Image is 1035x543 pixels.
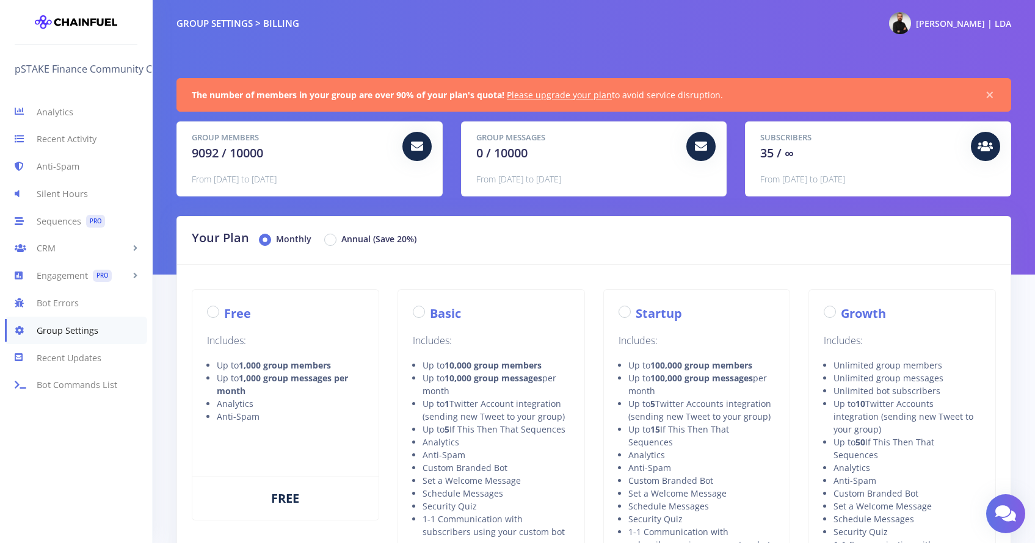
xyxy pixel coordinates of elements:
li: Set a Welcome Message [833,500,981,512]
img: @CryptoSpartan_LDA Photo [889,12,911,34]
li: Up to [217,359,364,372]
strong: 10 [855,398,865,409]
label: Annual (Save 20%) [341,232,416,247]
li: Up to If This Then That Sequences [833,436,981,461]
strong: 100,000 group members [650,359,752,371]
li: Custom Branded Bot [833,487,981,500]
strong: 5 [650,398,655,409]
span: 0 / 10000 [476,145,528,161]
li: Custom Branded Bot [628,474,775,487]
span: 35 / ∞ [760,145,793,161]
div: Group Settings > Billing [176,16,299,31]
li: Schedule Messages [833,512,981,525]
h5: Group Members [192,132,393,144]
span: [PERSON_NAME] | LDA [916,18,1011,29]
p: Includes: [824,333,981,349]
li: Set a Welcome Message [628,487,775,500]
span: to avoid service disruption. [192,89,723,101]
li: Analytics [423,436,570,448]
strong: The number of members in your group are over 90% of your plan's quota! [192,89,504,101]
strong: 1 [445,398,449,409]
strong: 5 [445,423,449,435]
li: Schedule Messages [423,487,570,500]
li: Set a Welcome Message [423,474,570,487]
strong: 1,000 group members [239,359,331,371]
li: Schedule Messages [628,500,775,512]
label: Free [224,304,251,323]
span: 9092 / 10000 [192,145,263,161]
li: Security Quiz [833,525,981,538]
strong: 15 [650,423,660,435]
span: FREE [271,490,299,506]
li: Analytics [628,448,775,461]
a: Please upgrade your plan [507,89,612,101]
li: Up to per month [423,372,570,397]
strong: 50 [855,436,865,448]
p: Includes: [207,333,364,349]
li: Anti-Spam [217,410,364,423]
h2: Your Plan [192,229,996,247]
li: Up to If This Then That Sequences [628,423,775,448]
label: Basic [430,304,461,323]
span: From [DATE] to [DATE] [760,173,845,185]
li: Up to Twitter Account integration (sending new Tweet to your group) [423,397,570,423]
li: Unlimited group messages [833,372,981,384]
span: PRO [93,270,112,282]
li: Anti-Spam [833,474,981,487]
h5: Subscribers [760,132,962,144]
li: Up to Twitter Accounts integration (sending new Tweet to your group) [628,397,775,423]
li: Custom Branded Bot [423,461,570,474]
li: 1-1 Communication with subscribers using your custom bot [423,512,570,538]
span: From [DATE] to [DATE] [192,173,277,185]
li: Up to [217,372,364,397]
li: Up to [628,359,775,372]
li: Security Quiz [423,500,570,512]
li: Up to If This Then That Sequences [423,423,570,436]
strong: 10,000 group messages [445,372,542,384]
span: From [DATE] to [DATE] [476,173,561,185]
a: pSTAKE Finance Community Chat [15,59,175,79]
strong: 1,000 group messages per month [217,372,348,397]
button: Close [984,89,996,101]
label: Growth [841,304,886,323]
li: Up to Twitter Accounts integration (sending new Tweet to your group) [833,397,981,436]
label: Monthly [276,232,311,247]
li: Analytics [833,461,981,474]
label: Startup [636,304,682,323]
a: @CryptoSpartan_LDA Photo [PERSON_NAME] | LDA [879,10,1011,37]
li: Unlimited bot subscribers [833,384,981,397]
p: Includes: [619,333,775,349]
span: × [984,89,996,101]
li: Unlimited group members [833,359,981,372]
li: Up to per month [628,372,775,397]
h5: Group Messages [476,132,678,144]
strong: 10,000 group members [445,359,542,371]
span: PRO [86,215,105,228]
li: Security Quiz [628,512,775,525]
li: Up to [423,359,570,372]
a: Group Settings [5,317,147,344]
li: Anti-Spam [423,448,570,461]
li: Anti-Spam [628,461,775,474]
li: Analytics [217,397,364,410]
p: Includes: [413,333,570,349]
strong: 100,000 group messages [650,372,753,384]
img: chainfuel-logo [35,10,117,34]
